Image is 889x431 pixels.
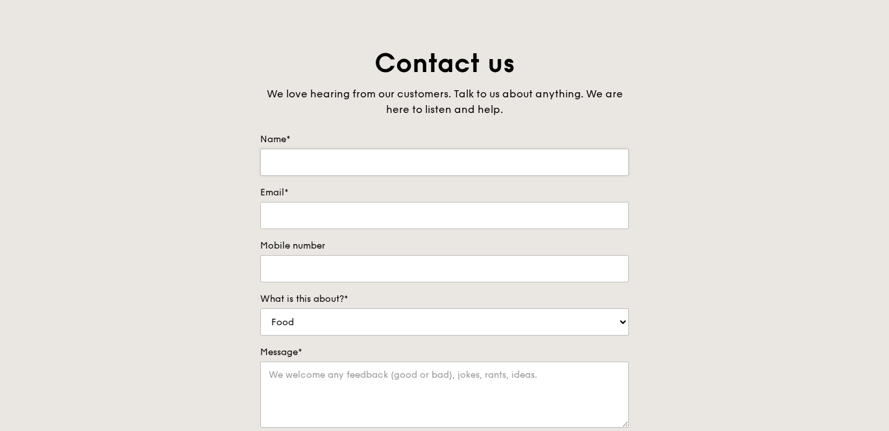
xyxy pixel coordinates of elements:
[260,186,629,199] label: Email*
[260,293,629,306] label: What is this about?*
[260,240,629,252] label: Mobile number
[260,346,629,359] label: Message*
[260,86,629,117] div: We love hearing from our customers. Talk to us about anything. We are here to listen and help.
[260,46,629,81] h1: Contact us
[260,133,629,146] label: Name*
